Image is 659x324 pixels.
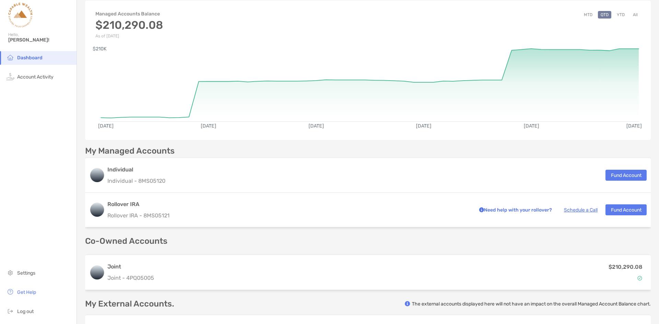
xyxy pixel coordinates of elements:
[85,237,651,245] p: Co-Owned Accounts
[201,123,216,129] text: [DATE]
[605,170,647,181] button: Fund Account
[95,11,163,17] h4: Managed Accounts Balance
[524,123,539,129] text: [DATE]
[17,289,36,295] span: Get Help
[6,268,14,277] img: settings icon
[17,270,35,276] span: Settings
[95,34,163,38] p: As of [DATE]
[107,177,165,185] p: Individual - 8MS05120
[107,211,470,220] p: Rollover IRA - 8MS05121
[93,46,107,52] text: $210K
[614,11,627,19] button: YTD
[107,274,154,282] p: Joint - 4PQ05005
[309,123,324,129] text: [DATE]
[598,11,611,19] button: QTD
[6,53,14,61] img: household icon
[98,123,114,129] text: [DATE]
[412,301,651,307] p: The external accounts displayed here will not have an impact on the overall Managed Account Balan...
[6,72,14,81] img: activity icon
[405,301,410,307] img: info
[630,11,640,19] button: All
[107,263,154,271] h3: Joint
[416,123,431,129] text: [DATE]
[637,276,642,280] img: Account Status icon
[17,55,43,61] span: Dashboard
[477,206,552,214] p: Need help with your rollover?
[564,207,598,213] a: Schedule a Call
[107,200,470,208] h3: Rollover IRA
[6,307,14,315] img: logout icon
[605,204,647,215] button: Fund Account
[85,147,175,155] p: My Managed Accounts
[107,166,165,174] h3: Individual
[90,168,104,182] img: logo account
[8,3,33,27] img: Zoe Logo
[90,203,104,217] img: logo account
[609,263,643,271] p: $210,290.08
[8,37,72,43] span: [PERSON_NAME]!
[626,123,642,129] text: [DATE]
[90,266,104,279] img: logo account
[17,309,34,314] span: Log out
[95,19,163,32] h3: $210,290.08
[6,288,14,296] img: get-help icon
[581,11,595,19] button: MTD
[17,74,54,80] span: Account Activity
[85,300,174,308] p: My External Accounts.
